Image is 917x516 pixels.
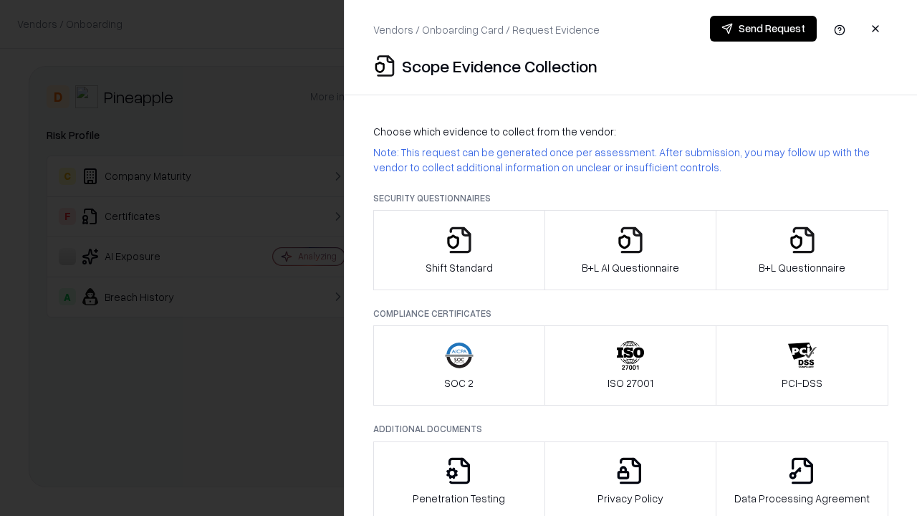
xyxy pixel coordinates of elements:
button: ISO 27001 [544,325,717,406]
button: PCI-DSS [716,325,888,406]
p: ISO 27001 [608,376,653,391]
p: Security Questionnaires [373,192,888,204]
p: SOC 2 [444,376,474,391]
p: Data Processing Agreement [734,491,870,506]
button: B+L Questionnaire [716,210,888,290]
p: B+L Questionnaire [759,260,845,275]
p: Additional Documents [373,423,888,435]
button: Shift Standard [373,210,545,290]
p: Choose which evidence to collect from the vendor: [373,124,888,139]
p: Scope Evidence Collection [402,54,597,77]
p: Shift Standard [426,260,493,275]
p: Privacy Policy [597,491,663,506]
p: Compliance Certificates [373,307,888,320]
p: Penetration Testing [413,491,505,506]
p: Vendors / Onboarding Card / Request Evidence [373,22,600,37]
p: B+L AI Questionnaire [582,260,679,275]
button: B+L AI Questionnaire [544,210,717,290]
button: SOC 2 [373,325,545,406]
p: PCI-DSS [782,376,822,391]
p: Note: This request can be generated once per assessment. After submission, you may follow up with... [373,145,888,175]
button: Send Request [710,16,817,42]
